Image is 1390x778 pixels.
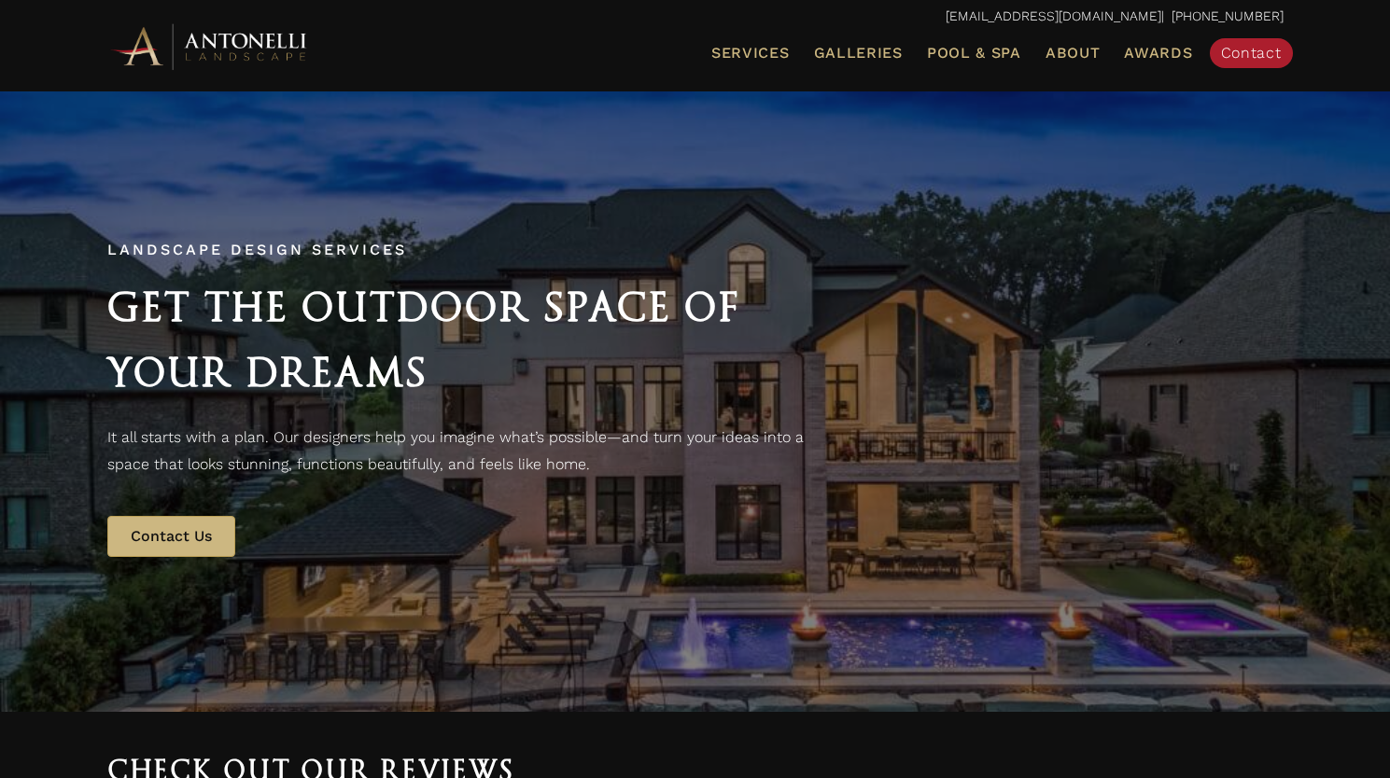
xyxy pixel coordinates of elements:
[807,41,910,65] a: Galleries
[1210,38,1293,68] a: Contact
[1046,46,1101,61] span: About
[711,46,790,61] span: Services
[107,516,235,557] a: Contact Us
[107,241,407,258] span: Landscape Design Services
[1221,44,1282,62] span: Contact
[927,44,1021,62] span: Pool & Spa
[704,41,797,65] a: Services
[1038,41,1108,65] a: About
[107,284,740,396] span: Get the Outdoor Space of Your Dreams
[1116,41,1200,65] a: Awards
[920,41,1029,65] a: Pool & Spa
[1124,44,1192,62] span: Awards
[814,44,903,62] span: Galleries
[131,527,212,545] span: Contact Us
[107,424,835,479] p: It all starts with a plan. Our designers help you imagine what’s possible—and turn your ideas int...
[946,8,1161,23] a: [EMAIL_ADDRESS][DOMAIN_NAME]
[107,5,1284,29] p: | [PHONE_NUMBER]
[107,21,313,72] img: Antonelli Horizontal Logo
